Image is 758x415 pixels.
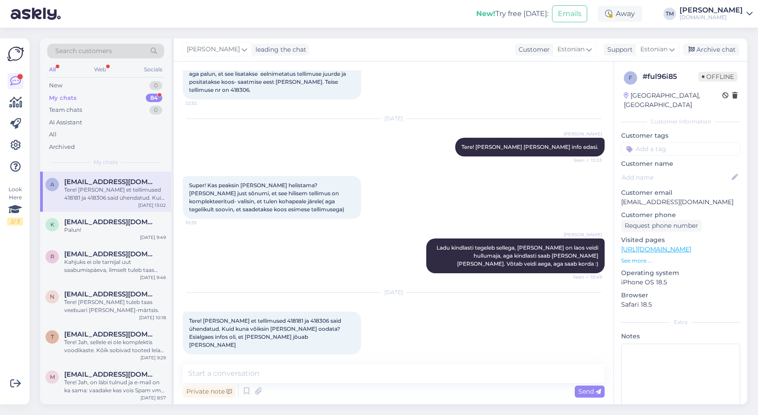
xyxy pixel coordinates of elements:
[139,314,166,321] div: [DATE] 10:18
[680,14,743,21] div: [DOMAIN_NAME]
[621,245,691,253] a: [URL][DOMAIN_NAME]
[55,46,112,56] span: Search customers
[7,218,23,226] div: 2 / 3
[50,253,54,260] span: r
[149,106,162,115] div: 0
[49,118,82,127] div: AI Assistant
[51,333,54,340] span: t
[621,268,740,278] p: Operating system
[49,143,75,152] div: Archived
[564,231,602,238] span: [PERSON_NAME]
[64,370,157,378] span: Marilehtonen@hotmail.com
[621,142,740,156] input: Add a tag
[185,355,219,362] span: 13:02
[183,115,605,123] div: [DATE]
[64,258,166,274] div: Kahjuks ei ole tarnijal uut saabumispäeva, ilmselt tuleb taas järgneva 1-2 kuu jooksul
[185,100,219,107] span: 22:52
[140,274,166,281] div: [DATE] 9:46
[64,178,157,186] span: adeele18@gmail.com
[138,202,166,209] div: [DATE] 13:02
[50,293,54,300] span: n
[621,235,740,245] p: Visited pages
[621,210,740,220] p: Customer phone
[663,8,676,20] div: TM
[622,173,730,182] input: Add name
[64,338,166,354] div: Tere! Jah, sellele ei ole komplektis voodikaste. Kõik sobivad tooted leiate tootelehel Sobivad to...
[64,378,166,394] div: Tere! Jah, on läbi tulnud ja e-mail on ka sama: vaadake kas vois Spam vms kausta minna tellimus?
[437,244,600,267] span: Ladu kindlasti tegeleb sellega, [PERSON_NAME] on laos veidi hullumaja, aga kindlasti saab [PERSON...
[683,44,739,56] div: Archive chat
[621,159,740,168] p: Customer name
[598,6,642,22] div: Away
[140,234,166,241] div: [DATE] 9:49
[621,278,740,287] p: iPhone OS 18.5
[183,386,235,398] div: Private note
[568,157,602,164] span: Seen ✓ 10:33
[621,300,740,309] p: Safari 18.5
[621,318,740,326] div: Extra
[94,158,118,166] span: My chats
[461,144,598,150] span: Tere! [PERSON_NAME] [PERSON_NAME] info edasi.
[189,317,342,348] span: Tere! [PERSON_NAME] et tellimused 418181 ja 418306 said ühendatud. Kuid kuna võiksin [PERSON_NAME...
[624,91,722,110] div: [GEOGRAPHIC_DATA], [GEOGRAPHIC_DATA]
[621,188,740,197] p: Customer email
[183,288,605,296] div: [DATE]
[698,72,737,82] span: Offline
[621,257,740,265] p: See more ...
[680,7,743,14] div: [PERSON_NAME]
[149,81,162,90] div: 0
[50,221,54,228] span: k
[189,182,344,213] span: Super! Kas peaksin [PERSON_NAME] helistama? [PERSON_NAME] just sõnumi, et see hilisem tellimus on...
[49,81,62,90] div: New
[185,219,219,226] span: 10:35
[578,387,601,395] span: Send
[64,186,166,202] div: Tere! [PERSON_NAME] et tellimused 418181 ja 418306 said ühendatud. Kuid kuna võiksin [PERSON_NAME...
[621,197,740,207] p: [EMAIL_ADDRESS][DOMAIN_NAME]
[564,131,602,137] span: [PERSON_NAME]
[47,64,58,75] div: All
[64,330,157,338] span: tammesven@gmail.com
[64,218,157,226] span: kajavainula@hot.ee
[7,45,24,62] img: Askly Logo
[621,131,740,140] p: Customer tags
[49,106,82,115] div: Team chats
[92,64,108,75] div: Web
[552,5,587,22] button: Emails
[476,8,548,19] div: Try free [DATE]:
[142,64,164,75] div: Socials
[64,290,157,298] span: nigulkelly@gmail.com
[640,45,667,54] span: Estonian
[64,298,166,314] div: Tere! [PERSON_NAME] tuleb taas veebuari [PERSON_NAME]-märtsis.
[146,94,162,103] div: 84
[7,185,23,226] div: Look Here
[252,45,306,54] div: leading the chat
[604,45,633,54] div: Support
[629,74,632,81] span: f
[680,7,753,21] a: [PERSON_NAME][DOMAIN_NAME]
[50,374,55,380] span: M
[187,45,240,54] span: [PERSON_NAME]
[621,332,740,341] p: Notes
[140,394,166,401] div: [DATE] 8:57
[643,71,698,82] div: # ful96i85
[64,250,157,258] span: ruuta.joonas@Łgmail.com
[568,274,602,280] span: Seen ✓ 10:49
[621,118,740,126] div: Customer information
[50,181,54,188] span: a
[49,130,57,139] div: All
[621,291,740,300] p: Browser
[621,220,702,232] div: Request phone number
[515,45,550,54] div: Customer
[189,54,352,93] span: Tere! Tegin [PERSON_NAME] tellimuse ( #418181 ) ning üks asi jäi tellimata. [PERSON_NAME] ja maks...
[64,226,166,234] div: Palun!
[49,94,77,103] div: My chats
[140,354,166,361] div: [DATE] 9:29
[476,9,495,18] b: New!
[557,45,585,54] span: Estonian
